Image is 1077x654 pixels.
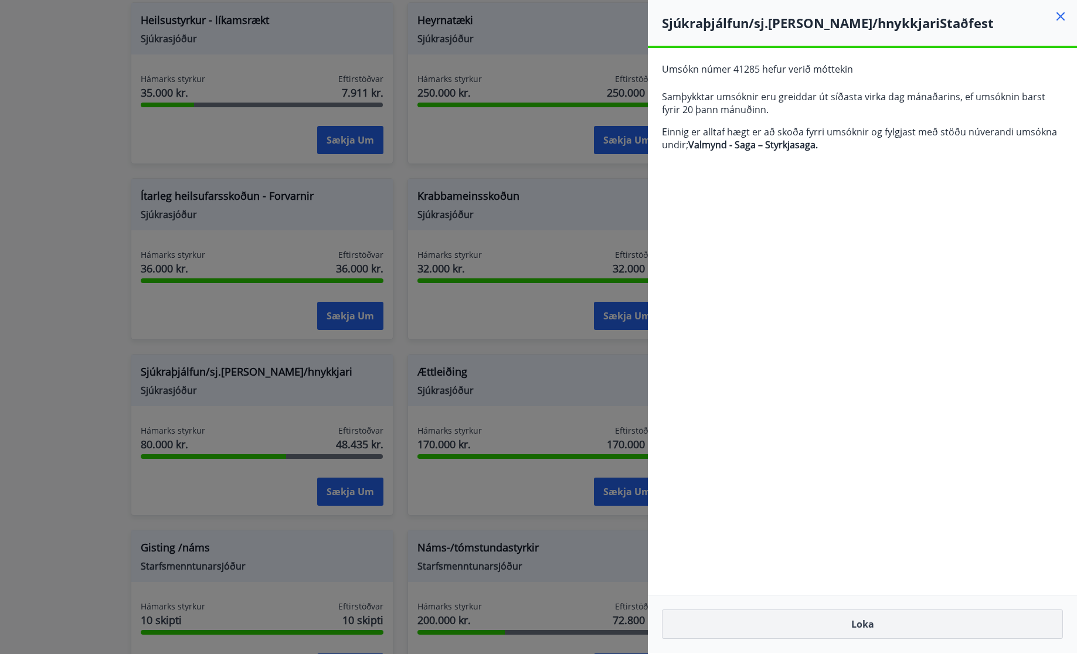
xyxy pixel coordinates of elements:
[662,63,853,76] span: Umsókn númer 41285 hefur verið móttekin
[688,138,818,151] strong: Valmynd - Saga – Styrkjasaga.
[662,609,1063,639] button: Loka
[662,90,1063,116] p: Samþykktar umsóknir eru greiddar út síðasta virka dag mánaðarins, ef umsóknin barst fyrir 20 þann...
[662,125,1063,151] p: Einnig er alltaf hægt er að skoða fyrri umsóknir og fylgjast með stöðu núverandi umsókna undir;
[662,14,1077,32] h4: Sjúkraþjálfun/sj.[PERSON_NAME]/hnykkjari Staðfest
